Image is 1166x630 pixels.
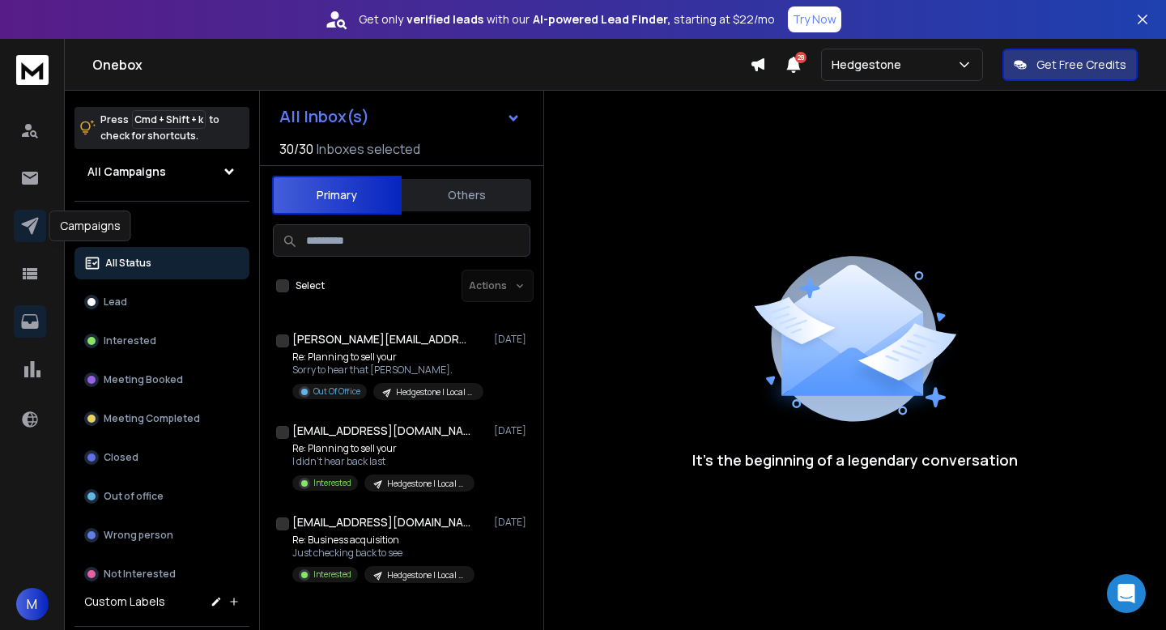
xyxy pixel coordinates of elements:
[104,334,156,347] p: Interested
[292,514,470,530] h1: [EMAIL_ADDRESS][DOMAIN_NAME]
[266,100,534,133] button: All Inbox(s)
[292,364,483,377] p: Sorry to hear that [PERSON_NAME].
[1036,57,1126,73] p: Get Free Credits
[387,478,465,490] p: Hedgestone | Local Business
[359,11,775,28] p: Get only with our starting at $22/mo
[104,373,183,386] p: Meeting Booked
[317,139,420,159] h3: Inboxes selected
[793,11,836,28] p: Try Now
[92,55,750,74] h1: Onebox
[16,588,49,620] button: M
[292,331,470,347] h1: [PERSON_NAME][EMAIL_ADDRESS][DOMAIN_NAME]
[406,11,483,28] strong: verified leads
[494,424,530,437] p: [DATE]
[292,547,474,560] p: Just checking back to see
[313,385,360,398] p: Out Of Office
[313,568,351,581] p: Interested
[74,215,249,237] h3: Filters
[104,296,127,309] p: Lead
[104,412,200,425] p: Meeting Completed
[279,109,369,125] h1: All Inbox(s)
[74,325,249,357] button: Interested
[832,57,908,73] p: Hedgestone
[74,441,249,474] button: Closed
[49,211,131,241] div: Campaigns
[494,333,530,346] p: [DATE]
[292,442,474,455] p: Re: Planning to sell your
[788,6,841,32] button: Try Now
[74,519,249,551] button: Wrong person
[74,286,249,318] button: Lead
[74,558,249,590] button: Not Interested
[104,529,173,542] p: Wrong person
[533,11,670,28] strong: AI-powered Lead Finder,
[74,155,249,188] button: All Campaigns
[692,449,1018,471] p: It’s the beginning of a legendary conversation
[272,176,402,215] button: Primary
[74,364,249,396] button: Meeting Booked
[396,386,474,398] p: Hedgestone | Local Business
[292,534,474,547] p: Re: Business acquisition
[296,279,325,292] label: Select
[402,177,531,213] button: Others
[1107,574,1146,613] div: Open Intercom Messenger
[104,568,176,581] p: Not Interested
[74,402,249,435] button: Meeting Completed
[387,569,465,581] p: Hedgestone | Local Business
[494,516,530,529] p: [DATE]
[74,247,249,279] button: All Status
[292,351,483,364] p: Re: Planning to sell your
[292,423,470,439] h1: [EMAIL_ADDRESS][DOMAIN_NAME]
[16,55,49,85] img: logo
[1002,49,1138,81] button: Get Free Credits
[795,52,806,63] span: 28
[105,257,151,270] p: All Status
[292,455,474,468] p: I didn't hear back last
[87,164,166,180] h1: All Campaigns
[104,451,138,464] p: Closed
[74,480,249,513] button: Out of office
[100,112,219,144] p: Press to check for shortcuts.
[104,490,164,503] p: Out of office
[132,110,206,129] span: Cmd + Shift + k
[84,594,165,610] h3: Custom Labels
[279,139,313,159] span: 30 / 30
[313,477,351,489] p: Interested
